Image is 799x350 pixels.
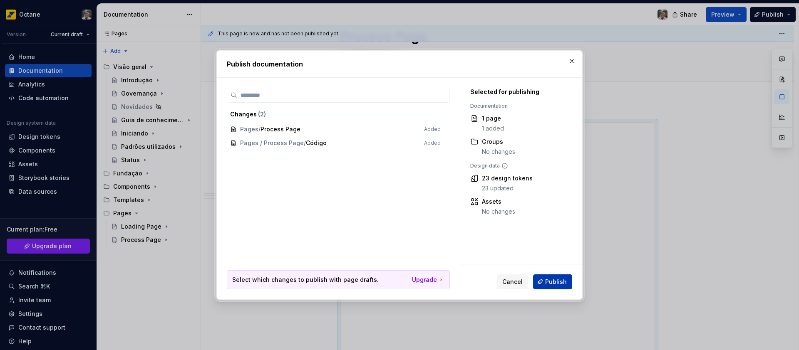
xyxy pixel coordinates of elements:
div: 1 page [482,114,504,123]
div: Changes [230,110,441,118]
div: Documentation [470,103,563,109]
div: Design data [470,163,563,169]
div: No changes [482,207,515,216]
a: Upgrade [412,276,444,284]
div: Groups [482,138,515,146]
button: Cancel [497,274,528,289]
span: Cancel [502,278,523,286]
span: ( 2 ) [258,111,266,118]
div: 1 added [482,124,504,133]
h2: Publish documentation [227,59,572,69]
span: Publish [545,278,567,286]
div: 23 design tokens [482,174,533,182]
p: Select which changes to publish with page drafts. [232,276,379,284]
div: Selected for publishing [470,88,563,96]
div: Assets [482,197,515,206]
div: No changes [482,148,515,156]
div: 23 updated [482,184,533,192]
button: Publish [533,274,572,289]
